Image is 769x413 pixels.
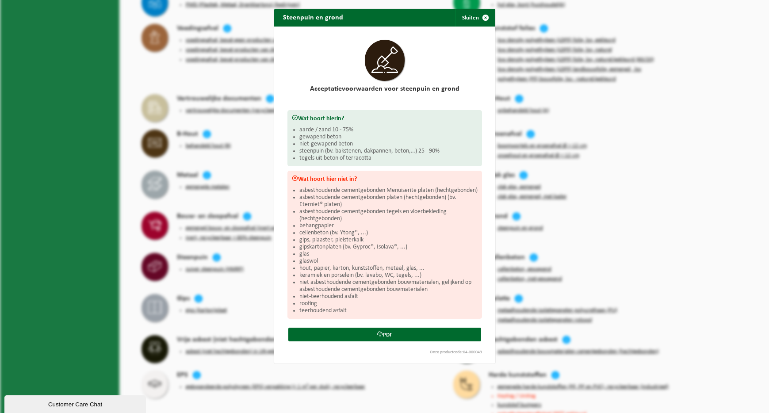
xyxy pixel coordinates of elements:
[299,187,478,194] li: asbesthoudende cementgebonden Menuiserite platen (hechtgebonden)
[299,237,478,244] li: gips, plaaster, pleisterkalk
[288,328,481,341] a: PDF
[299,148,478,155] li: steenpuin (bv. bakstenen, dakpannen, beton,…) 25 - 90%
[292,115,478,122] h3: Wat hoort hierin?
[274,9,352,26] h2: Steenpuin en grond
[299,222,478,229] li: behangpapier
[299,141,478,148] li: niet-gewapend beton
[299,272,478,279] li: keramiek en porselein (bv. lavabo, WC, tegels, ...)
[292,175,478,183] h3: Wat hoort hier niet in?
[299,293,478,300] li: niet-teerhoudend asfalt
[287,85,482,92] h2: Acceptatievoorwaarden voor steenpuin en grond
[299,279,478,293] li: niet asbesthoudende cementgebonden bouwmaterialen, gelijkend op asbesthoudende cementgebonden bou...
[299,229,478,237] li: cellenbeton (bv. Ytong®, ...)
[299,251,478,258] li: glas
[4,394,148,413] iframe: chat widget
[455,9,494,27] button: Sluiten
[299,194,478,208] li: asbesthoudende cementgebonden platen (hechtgebonden) (bv. Eterniet® platen)
[299,126,478,134] li: aarde / zand 10 - 75%
[299,208,478,222] li: asbesthoudende cementgebonden tegels en vloerbekleding (hechtgebonden)
[299,300,478,307] li: roofing
[299,134,478,141] li: gewapend beton
[299,258,478,265] li: glaswol
[299,155,478,162] li: tegels uit beton of terracotta
[299,307,478,314] li: teerhoudend asfalt
[299,265,478,272] li: hout, papier, karton, kunststoffen, metaal, glas, ...
[299,244,478,251] li: gipskartonplaten (bv. Gyproc®, Isolava®, ...)
[283,350,486,355] div: Onze productcode:04-000043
